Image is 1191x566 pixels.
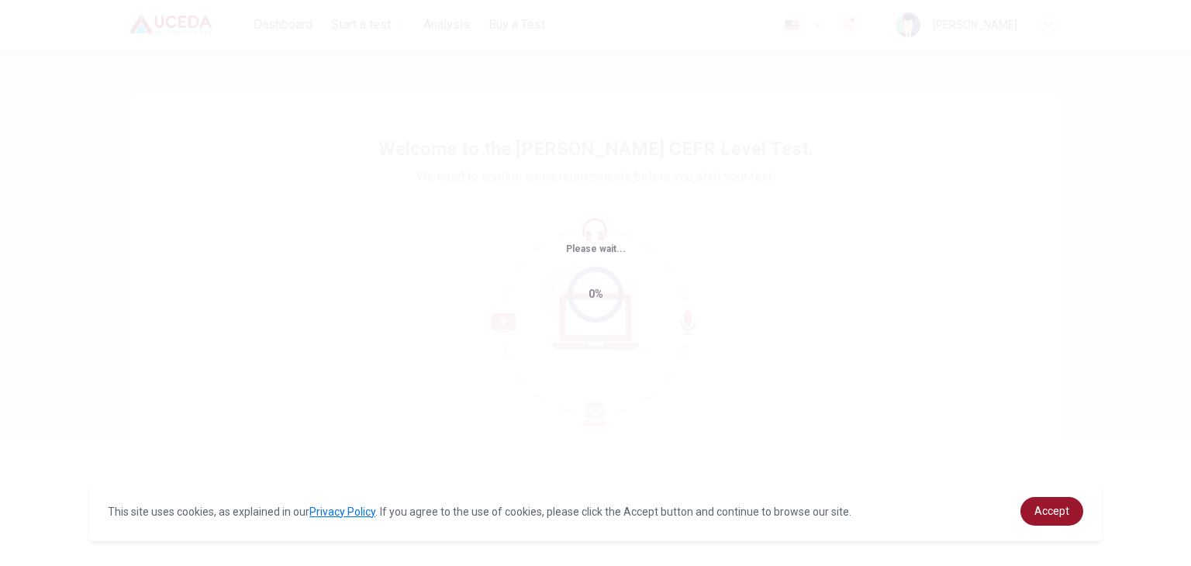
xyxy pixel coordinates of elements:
a: dismiss cookie message [1020,497,1083,526]
div: cookieconsent [89,481,1102,541]
div: 0% [589,285,603,303]
a: Privacy Policy [309,506,375,518]
span: Accept [1034,505,1069,517]
span: Please wait... [566,243,626,254]
span: This site uses cookies, as explained in our . If you agree to the use of cookies, please click th... [108,506,851,518]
